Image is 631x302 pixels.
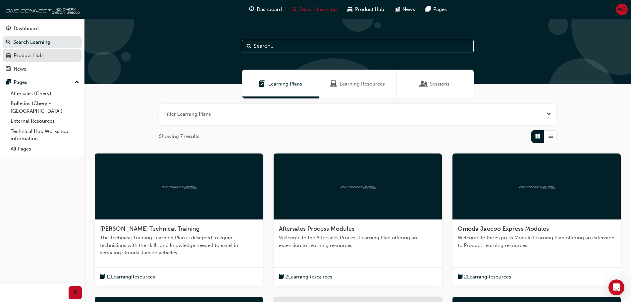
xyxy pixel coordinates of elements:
[279,273,332,281] button: book-icon2LearningResources
[161,183,197,189] img: oneconnect
[159,133,199,140] span: Showing 7 results
[458,234,615,249] span: Welcome to the Express Module Learning Plan offering an extension to Product Learning resources.
[426,5,431,14] span: pages-icon
[3,23,82,35] a: Dashboard
[3,36,82,48] a: Search Learning
[330,80,337,88] span: Learning Resources
[8,116,82,126] a: External Resources
[75,78,79,87] span: up-icon
[8,89,82,99] a: Aftersales (Chery)
[433,6,447,13] span: Pages
[420,3,452,16] a: pages-iconPages
[618,6,626,13] span: WC
[106,273,155,281] span: 11 Learning Resources
[257,6,282,13] span: Dashboard
[3,63,82,75] a: News
[14,79,27,86] div: Pages
[285,273,332,281] span: 2 Learning Resources
[8,98,82,116] a: Bulletins (Chery - [GEOGRAPHIC_DATA])
[6,39,11,45] span: search-icon
[8,144,82,154] a: All Pages
[6,53,11,59] span: car-icon
[274,153,442,286] a: oneconnectAftersales Process ModulesWelcome to the Aftersales Process Learning Plan offering an e...
[73,289,78,297] span: prev-icon
[14,52,43,59] div: Product Hub
[14,25,39,32] div: Dashboard
[616,4,628,15] button: WC
[3,3,79,16] img: oneconnect
[395,5,400,14] span: news-icon
[402,6,415,13] span: News
[287,3,342,16] a: search-iconSearch Learning
[518,183,555,189] img: oneconnect
[95,153,263,286] a: oneconnect[PERSON_NAME] Technical TrainingThe Technical Training Learning Plan is designed to equ...
[535,133,540,140] span: Grid
[458,273,511,281] button: book-icon2LearningResources
[6,26,11,32] span: guage-icon
[100,273,155,281] button: book-icon11LearningResources
[347,5,352,14] span: car-icon
[396,70,474,98] a: SessionsSessions
[244,3,287,16] a: guage-iconDashboard
[430,80,449,88] span: Sessions
[3,76,82,89] button: Pages
[242,70,319,98] a: Learning PlansLearning Plans
[340,80,385,88] span: Learning Resources
[452,153,621,286] a: oneconnectOmoda Jaecoo Express ModulesWelcome to the Express Module Learning Plan offering an ext...
[340,183,376,189] img: oneconnect
[300,6,337,13] span: Search Learning
[249,5,254,14] span: guage-icon
[464,273,511,281] span: 2 Learning Resources
[242,40,474,52] input: Search...
[100,234,258,257] span: The Technical Training Learning Plan is designed to equip technicians with the skills and knowled...
[3,49,82,62] a: Product Hub
[279,234,437,249] span: Welcome to the Aftersales Process Learning Plan offering an extension to Learning resources.
[279,225,354,232] span: Aftersales Process Modules
[292,5,297,14] span: search-icon
[14,65,26,73] div: News
[8,126,82,144] a: Technical Hub Workshop information
[421,80,427,88] span: Sessions
[247,42,251,50] span: Search
[268,80,302,88] span: Learning Plans
[3,21,82,76] button: DashboardSearch LearningProduct HubNews
[319,70,396,98] a: Learning ResourcesLearning Resources
[279,273,284,281] span: book-icon
[6,80,11,86] span: pages-icon
[608,279,624,295] div: Open Intercom Messenger
[100,273,105,281] span: book-icon
[259,80,266,88] span: Learning Plans
[546,110,551,118] button: Open the filter
[390,3,420,16] a: news-iconNews
[458,225,549,232] span: Omoda Jaecoo Express Modules
[458,273,463,281] span: book-icon
[100,225,200,232] span: [PERSON_NAME] Technical Training
[6,66,11,72] span: news-icon
[548,133,553,140] span: List
[355,6,384,13] span: Product Hub
[342,3,390,16] a: car-iconProduct Hub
